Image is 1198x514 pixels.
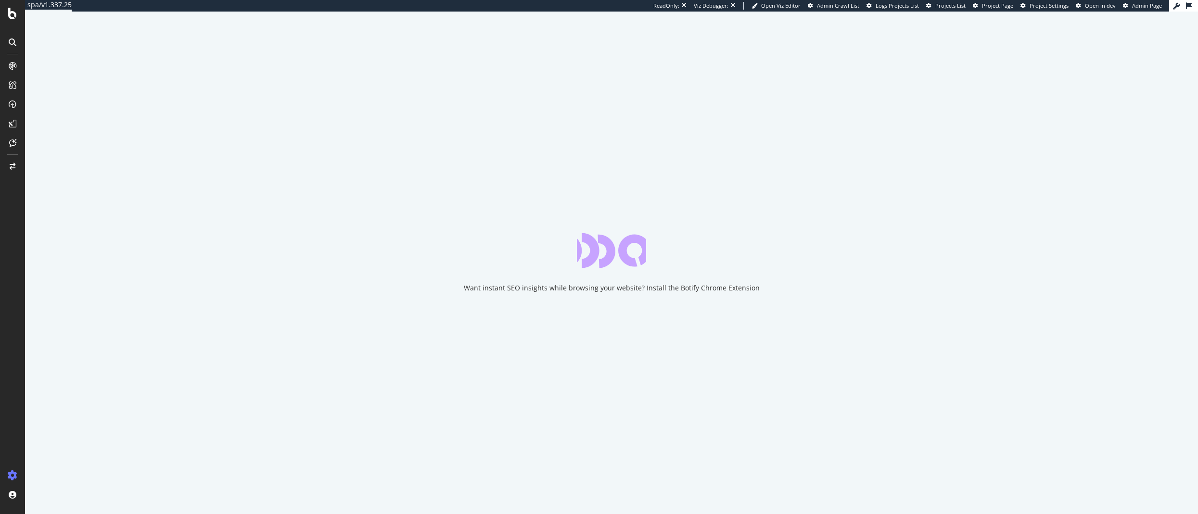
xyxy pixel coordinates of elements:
div: ReadOnly: [653,2,679,10]
a: Open in dev [1076,2,1116,10]
a: Open Viz Editor [752,2,801,10]
a: Admin Crawl List [808,2,859,10]
div: animation [577,233,646,268]
a: Project Page [973,2,1013,10]
span: Admin Crawl List [817,2,859,9]
a: Admin Page [1123,2,1162,10]
span: Project Settings [1030,2,1069,9]
a: Project Settings [1020,2,1069,10]
div: Want instant SEO insights while browsing your website? Install the Botify Chrome Extension [464,283,760,293]
span: Open Viz Editor [761,2,801,9]
a: Logs Projects List [867,2,919,10]
span: Logs Projects List [876,2,919,9]
span: Projects List [935,2,966,9]
div: Viz Debugger: [694,2,728,10]
a: Projects List [926,2,966,10]
span: Admin Page [1132,2,1162,9]
span: Open in dev [1085,2,1116,9]
span: Project Page [982,2,1013,9]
